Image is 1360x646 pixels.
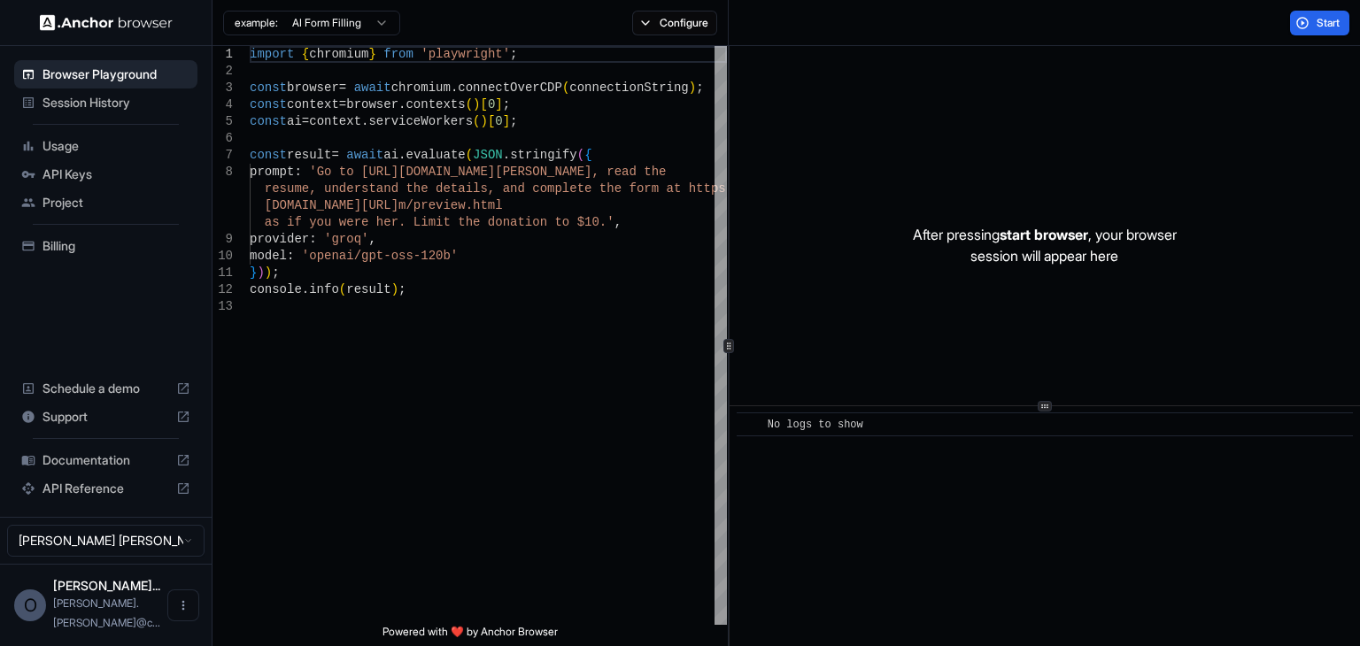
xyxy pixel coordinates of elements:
[510,114,517,128] span: ;
[503,97,510,112] span: ;
[458,81,562,95] span: connectOverCDP
[473,114,480,128] span: (
[569,81,688,95] span: connectionString
[212,164,233,181] div: 8
[309,47,368,61] span: chromium
[42,165,190,183] span: API Keys
[309,165,622,179] span: 'Go to [URL][DOMAIN_NAME][PERSON_NAME], re
[913,224,1177,266] p: After pressing , your browser session will appear here
[302,249,458,263] span: 'openai/gpt-oss-120b'
[309,232,316,246] span: :
[14,60,197,88] div: Browser Playground
[42,237,190,255] span: Billing
[250,165,294,179] span: prompt
[382,625,558,646] span: Powered with ❤️ by Anchor Browser
[212,130,233,147] div: 6
[212,63,233,80] div: 2
[383,148,398,162] span: ai
[294,165,301,179] span: :
[42,451,169,469] span: Documentation
[14,446,197,474] div: Documentation
[451,81,458,95] span: .
[14,232,197,260] div: Billing
[42,480,169,497] span: API Reference
[14,403,197,431] div: Support
[696,81,703,95] span: ;
[368,232,375,246] span: ,
[637,181,748,196] span: orm at https://
[53,596,160,629] span: omar.bolanos@cariai.com
[398,198,503,212] span: m/preview.html
[212,281,233,298] div: 12
[768,419,863,431] span: No logs to show
[42,194,190,211] span: Project
[212,80,233,96] div: 3
[480,97,487,112] span: [
[495,114,502,128] span: 0
[212,113,233,130] div: 5
[622,165,666,179] span: ad the
[406,148,465,162] span: evaluate
[339,81,346,95] span: =
[14,160,197,188] div: API Keys
[339,97,346,112] span: =
[250,81,287,95] span: const
[1317,16,1341,30] span: Start
[510,47,517,61] span: ;
[14,474,197,503] div: API Reference
[265,181,637,196] span: resume, understand the details, and complete the f
[466,97,473,112] span: (
[495,97,502,112] span: ]
[265,265,272,280] span: )
[339,282,346,296] span: (
[368,114,473,128] span: serviceWorkers
[250,97,287,112] span: const
[302,114,309,128] span: =
[212,298,233,315] div: 13
[265,198,398,212] span: [DOMAIN_NAME][URL]
[421,47,510,61] span: 'playwright'
[466,148,473,162] span: (
[346,97,398,112] span: browser
[473,97,480,112] span: )
[42,94,190,112] span: Session History
[272,265,279,280] span: ;
[614,215,622,229] span: ,
[42,137,190,155] span: Usage
[584,148,591,162] span: {
[212,265,233,281] div: 11
[398,282,406,296] span: ;
[250,249,287,263] span: model
[42,65,190,83] span: Browser Playground
[14,132,197,160] div: Usage
[250,232,309,246] span: provider
[346,282,390,296] span: result
[354,81,391,95] span: await
[361,114,368,128] span: .
[632,11,718,35] button: Configure
[346,148,383,162] span: await
[14,589,46,621] div: O
[40,14,173,31] img: Anchor Logo
[324,232,368,246] span: 'groq'
[510,148,577,162] span: stringify
[212,231,233,248] div: 9
[473,148,503,162] span: JSON
[14,88,197,117] div: Session History
[1000,226,1088,243] span: start browser
[250,265,257,280] span: }
[302,47,309,61] span: {
[398,148,406,162] span: .
[212,46,233,63] div: 1
[391,282,398,296] span: )
[287,81,339,95] span: browser
[368,47,375,61] span: }
[480,114,487,128] span: )
[503,114,510,128] span: ]
[746,416,754,434] span: ​
[14,188,197,217] div: Project
[309,114,361,128] span: context
[309,282,339,296] span: info
[1290,11,1349,35] button: Start
[167,589,199,621] button: Open menu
